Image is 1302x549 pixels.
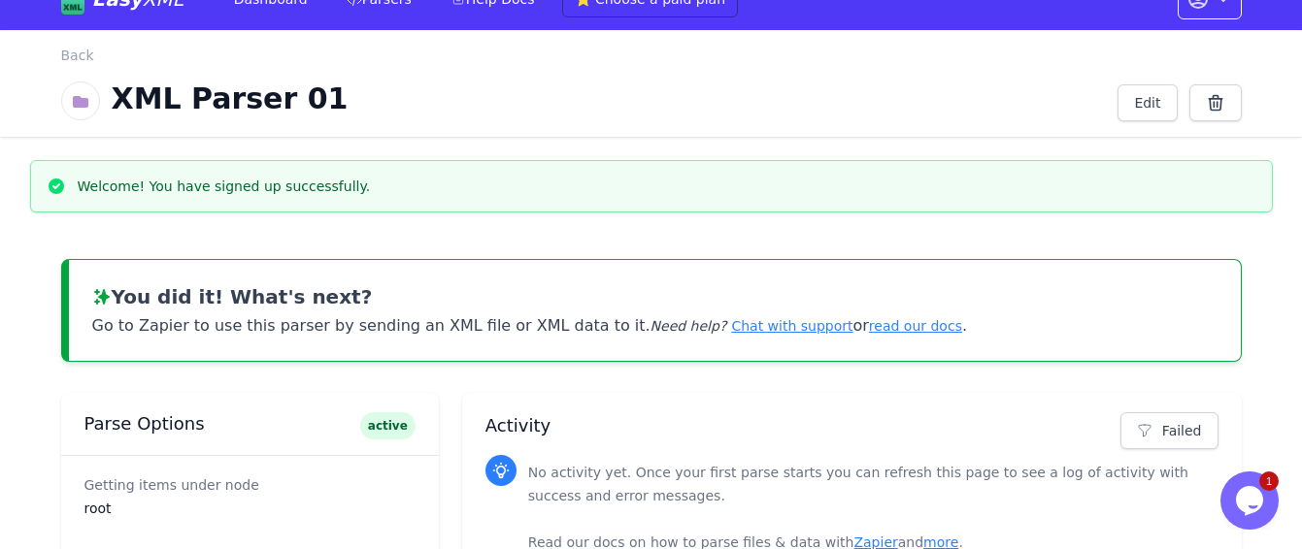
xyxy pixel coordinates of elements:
h3: You did it! What's next? [92,283,1218,310]
a: read our docs [869,318,962,334]
span: active [360,412,416,439]
a: Back [61,46,94,65]
h2: Parse Options [84,412,416,436]
a: Failed [1120,412,1219,449]
dt: Getting items under node [84,475,416,495]
h1: XML Parser 01 [112,85,1103,113]
dd: root [84,499,416,518]
h3: Welcome! You have signed up successfully. [78,177,371,196]
a: Edit [1118,84,1177,121]
nav: Breadcrumb [61,46,1242,77]
a: Chat with support [731,318,852,334]
iframe: chat widget [1220,471,1283,530]
span: Need help? [651,318,727,334]
h2: Activity [485,412,1219,439]
p: Go to Zapier to use this parser by sending an XML file or XML data to it. or . [92,310,1218,338]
